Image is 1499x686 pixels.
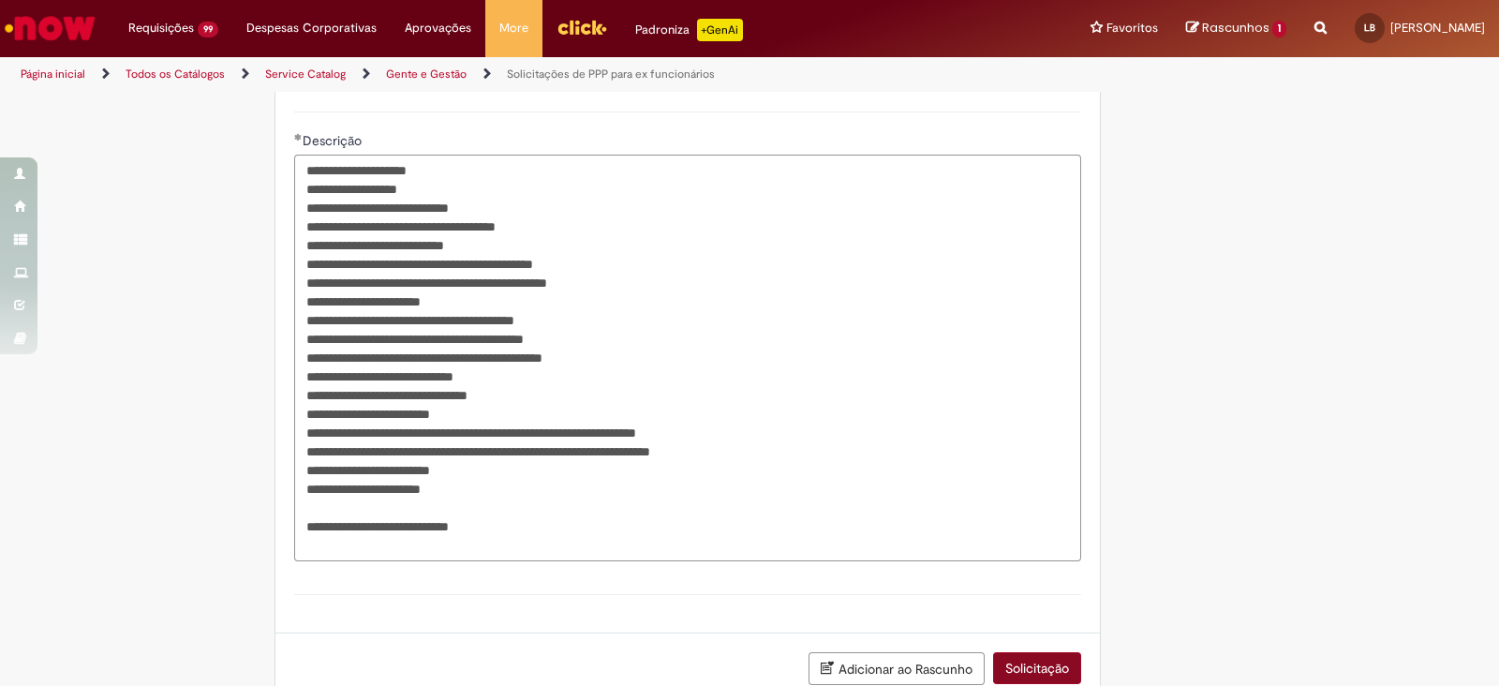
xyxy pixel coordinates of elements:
[246,19,377,37] span: Despesas Corporativas
[697,19,743,41] p: +GenAi
[507,67,715,82] a: Solicitações de PPP para ex funcionários
[809,652,985,685] button: Adicionar ao Rascunho
[1272,21,1286,37] span: 1
[294,133,303,141] span: Obrigatório Preenchido
[993,652,1081,684] button: Solicitação
[126,67,225,82] a: Todos os Catálogos
[557,13,607,41] img: click_logo_yellow_360x200.png
[405,19,471,37] span: Aprovações
[14,57,986,92] ul: Trilhas de página
[303,132,365,149] span: Descrição
[499,19,528,37] span: More
[1106,19,1158,37] span: Favoritos
[2,9,98,47] img: ServiceNow
[21,67,85,82] a: Página inicial
[294,155,1081,561] textarea: Descrição
[128,19,194,37] span: Requisições
[1186,20,1286,37] a: Rascunhos
[1202,19,1269,37] span: Rascunhos
[1390,20,1485,36] span: [PERSON_NAME]
[198,22,218,37] span: 99
[386,67,467,82] a: Gente e Gestão
[265,67,346,82] a: Service Catalog
[635,19,743,41] div: Padroniza
[1364,22,1375,34] span: LB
